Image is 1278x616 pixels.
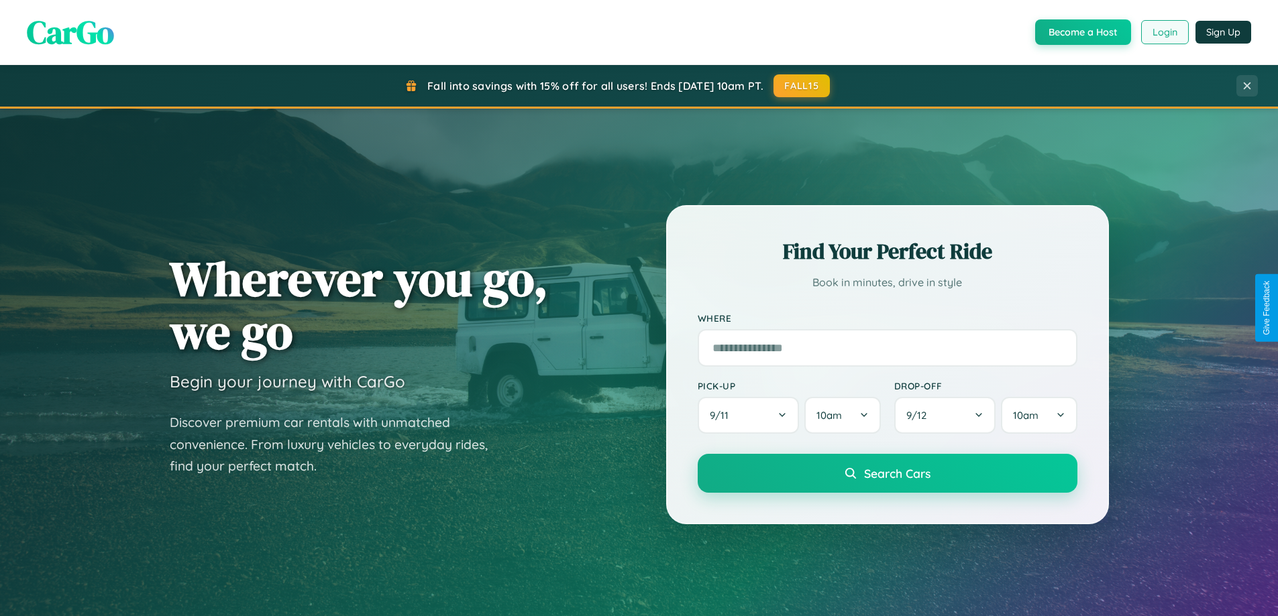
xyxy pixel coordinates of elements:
[698,454,1077,493] button: Search Cars
[698,312,1077,324] label: Where
[1001,397,1077,434] button: 10am
[804,397,880,434] button: 10am
[1141,20,1189,44] button: Login
[1262,281,1271,335] div: Give Feedback
[1013,409,1039,422] span: 10am
[170,412,505,477] p: Discover premium car rentals with unmatched convenience. From luxury vehicles to everyday rides, ...
[864,466,930,481] span: Search Cars
[170,371,405,391] h3: Begin your journey with CarGo
[774,74,830,97] button: FALL15
[894,397,996,434] button: 9/12
[698,237,1077,266] h2: Find Your Perfect Ride
[1035,19,1131,45] button: Become a Host
[816,409,842,422] span: 10am
[427,79,763,93] span: Fall into savings with 15% off for all users! Ends [DATE] 10am PT.
[1195,21,1251,44] button: Sign Up
[710,409,735,422] span: 9 / 11
[170,252,548,358] h1: Wherever you go, we go
[906,409,933,422] span: 9 / 12
[698,273,1077,292] p: Book in minutes, drive in style
[698,380,881,391] label: Pick-up
[27,10,114,54] span: CarGo
[698,397,800,434] button: 9/11
[894,380,1077,391] label: Drop-off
